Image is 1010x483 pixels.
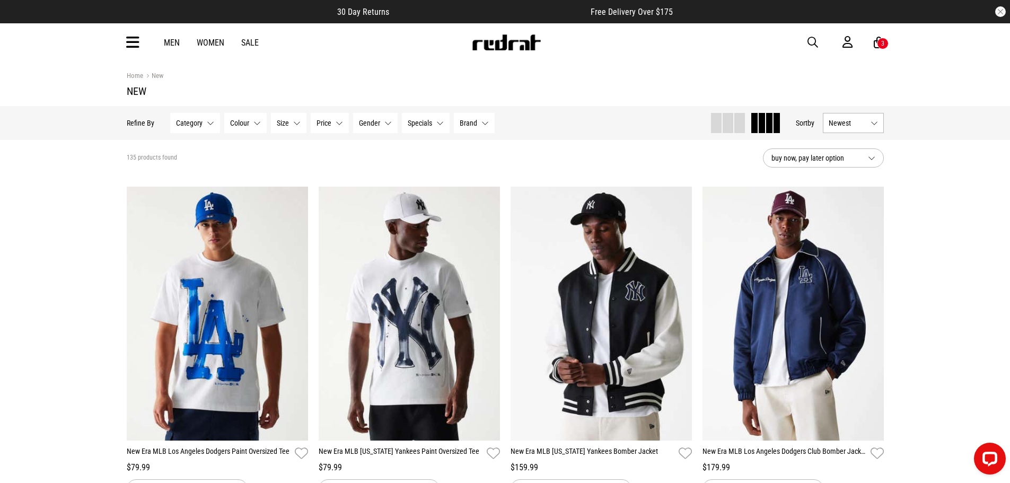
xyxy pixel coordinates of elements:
iframe: Customer reviews powered by Trustpilot [410,6,569,17]
a: Home [127,72,143,80]
span: Size [277,119,289,127]
button: Size [271,113,306,133]
button: Newest [823,113,884,133]
a: Men [164,38,180,48]
span: 30 Day Returns [337,7,389,17]
span: Colour [230,119,249,127]
button: Gender [353,113,398,133]
span: Gender [359,119,380,127]
button: Category [170,113,220,133]
a: New [143,72,163,82]
img: New Era Mlb Los Angeles Dodgers Paint Oversized Tee in White [127,187,308,441]
span: by [807,119,814,127]
a: Women [197,38,224,48]
a: 3 [874,37,884,48]
img: New Era Mlb Los Angeles Dodgers Club Bomber Jacket in Blue [702,187,884,441]
p: Refine By [127,119,154,127]
span: 135 products found [127,154,177,162]
h1: New [127,85,884,98]
span: Free Delivery Over $175 [591,7,673,17]
span: Brand [460,119,477,127]
button: Sortby [796,117,814,129]
button: Specials [402,113,450,133]
a: New Era MLB Los Angeles Dodgers Paint Oversized Tee [127,446,291,461]
span: Price [317,119,331,127]
button: Price [311,113,349,133]
span: buy now, pay later option [771,152,859,164]
div: 3 [881,40,884,47]
a: Sale [241,38,259,48]
a: New Era MLB [US_STATE] Yankees Paint Oversized Tee [319,446,482,461]
div: $179.99 [702,461,884,474]
div: $79.99 [127,461,308,474]
span: Newest [829,119,866,127]
img: New Era Mlb New York Yankees Paint Oversized Tee in White [319,187,500,441]
div: $79.99 [319,461,500,474]
span: Category [176,119,203,127]
img: Redrat logo [471,34,541,50]
button: Colour [224,113,267,133]
button: buy now, pay later option [763,148,884,168]
button: Brand [454,113,495,133]
span: Specials [408,119,432,127]
div: $159.99 [511,461,692,474]
a: New Era MLB [US_STATE] Yankees Bomber Jacket [511,446,674,461]
iframe: LiveChat chat widget [965,438,1010,483]
img: New Era Mlb New York Yankees Bomber Jacket in Black [511,187,692,441]
a: New Era MLB Los Angeles Dodgers Club Bomber Jacket [702,446,866,461]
